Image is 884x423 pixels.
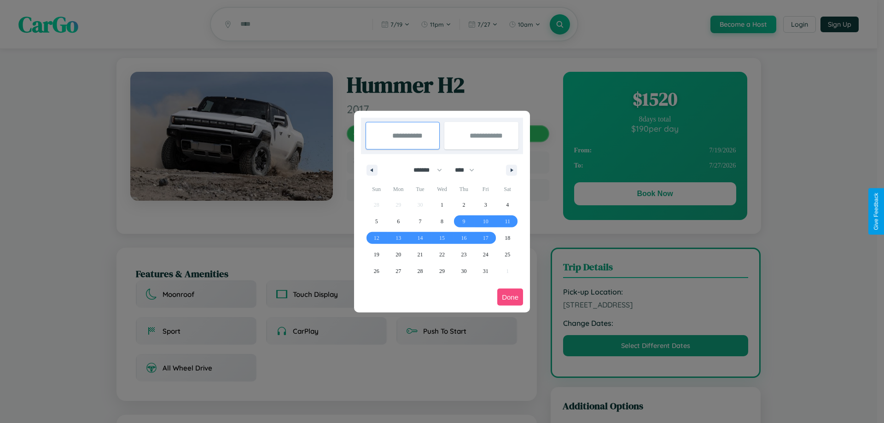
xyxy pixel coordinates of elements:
button: 5 [366,213,387,230]
button: 22 [431,246,453,263]
span: 20 [395,246,401,263]
button: Done [497,289,523,306]
span: Fri [475,182,496,197]
span: 26 [374,263,379,279]
button: 20 [387,246,409,263]
span: 15 [439,230,445,246]
span: 19 [374,246,379,263]
span: 18 [505,230,510,246]
button: 30 [453,263,475,279]
span: 25 [505,246,510,263]
div: Give Feedback [873,193,879,230]
span: 7 [419,213,422,230]
span: 3 [484,197,487,213]
span: 27 [395,263,401,279]
button: 17 [475,230,496,246]
button: 26 [366,263,387,279]
span: 2 [462,197,465,213]
button: 29 [431,263,453,279]
button: 24 [475,246,496,263]
span: 16 [461,230,466,246]
button: 9 [453,213,475,230]
span: 6 [397,213,400,230]
button: 15 [431,230,453,246]
button: 1 [431,197,453,213]
button: 4 [497,197,518,213]
span: 11 [505,213,510,230]
button: 23 [453,246,475,263]
button: 25 [497,246,518,263]
button: 19 [366,246,387,263]
button: 3 [475,197,496,213]
span: 28 [418,263,423,279]
button: 7 [409,213,431,230]
button: 10 [475,213,496,230]
span: 13 [395,230,401,246]
span: 4 [506,197,509,213]
span: 29 [439,263,445,279]
button: 11 [497,213,518,230]
button: 28 [409,263,431,279]
button: 21 [409,246,431,263]
button: 6 [387,213,409,230]
span: 24 [483,246,489,263]
button: 14 [409,230,431,246]
button: 16 [453,230,475,246]
button: 12 [366,230,387,246]
button: 18 [497,230,518,246]
span: 22 [439,246,445,263]
span: Mon [387,182,409,197]
span: 21 [418,246,423,263]
span: 1 [441,197,443,213]
span: 12 [374,230,379,246]
span: Thu [453,182,475,197]
button: 13 [387,230,409,246]
span: 30 [461,263,466,279]
button: 27 [387,263,409,279]
span: Wed [431,182,453,197]
span: Tue [409,182,431,197]
span: 14 [418,230,423,246]
button: 8 [431,213,453,230]
span: 9 [462,213,465,230]
span: Sat [497,182,518,197]
span: 10 [483,213,489,230]
button: 2 [453,197,475,213]
span: 8 [441,213,443,230]
span: 23 [461,246,466,263]
span: Sun [366,182,387,197]
span: 5 [375,213,378,230]
span: 17 [483,230,489,246]
button: 31 [475,263,496,279]
span: 31 [483,263,489,279]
